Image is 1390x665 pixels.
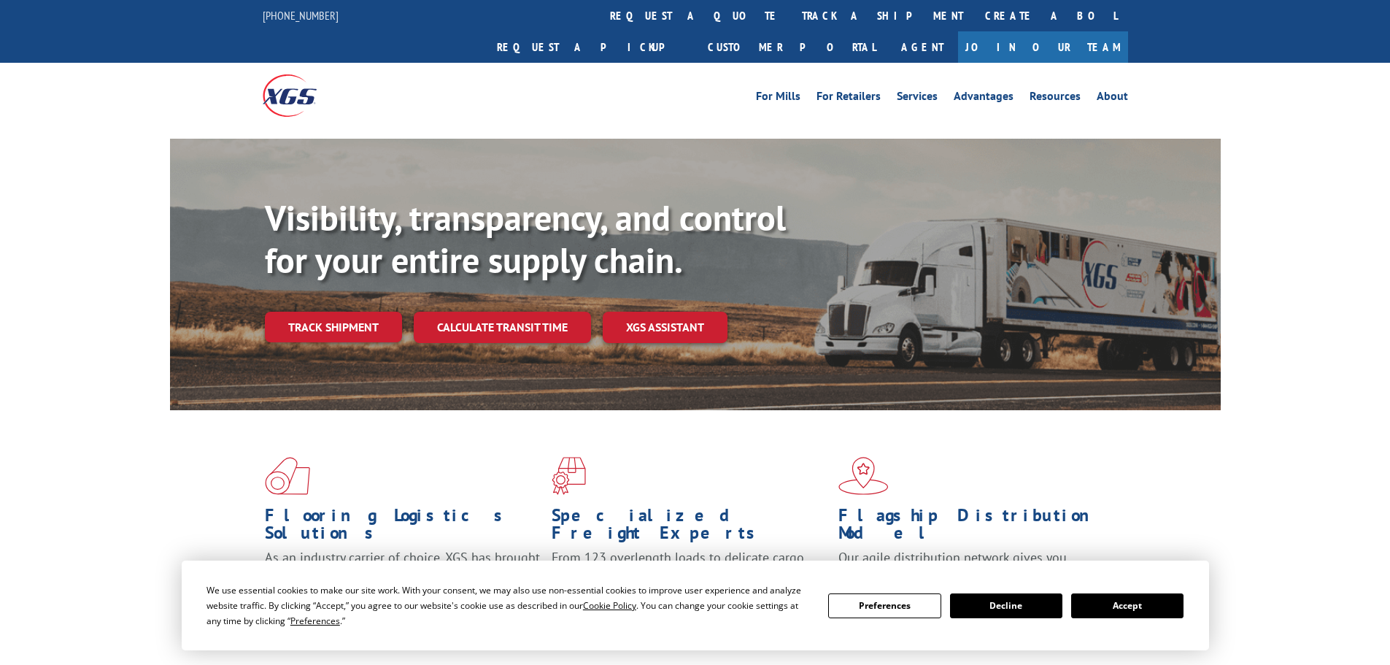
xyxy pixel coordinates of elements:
[838,507,1114,549] h1: Flagship Distribution Model
[265,195,786,282] b: Visibility, transparency, and control for your entire supply chain.
[897,91,938,107] a: Services
[552,507,827,549] h1: Specialized Freight Experts
[828,593,941,618] button: Preferences
[265,507,541,549] h1: Flooring Logistics Solutions
[1071,593,1184,618] button: Accept
[816,91,881,107] a: For Retailers
[603,312,727,343] a: XGS ASSISTANT
[263,8,339,23] a: [PHONE_NUMBER]
[486,31,697,63] a: Request a pickup
[265,457,310,495] img: xgs-icon-total-supply-chain-intelligence-red
[290,615,340,627] span: Preferences
[265,549,540,601] span: As an industry carrier of choice, XGS has brought innovation and dedication to flooring logistics...
[414,312,591,343] a: Calculate transit time
[838,549,1107,583] span: Our agile distribution network gives you nationwide inventory management on demand.
[265,312,402,342] a: Track shipment
[950,593,1062,618] button: Decline
[583,599,636,612] span: Cookie Policy
[182,561,1209,650] div: Cookie Consent Prompt
[206,583,811,629] div: We use essential cookies to make our site work. With your consent, we may also use non-essential ...
[756,91,800,107] a: For Mills
[552,457,586,495] img: xgs-icon-focused-on-flooring-red
[954,91,1013,107] a: Advantages
[697,31,887,63] a: Customer Portal
[958,31,1128,63] a: Join Our Team
[887,31,958,63] a: Agent
[552,549,827,614] p: From 123 overlength loads to delicate cargo, our experienced staff knows the best way to move you...
[838,457,889,495] img: xgs-icon-flagship-distribution-model-red
[1097,91,1128,107] a: About
[1030,91,1081,107] a: Resources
